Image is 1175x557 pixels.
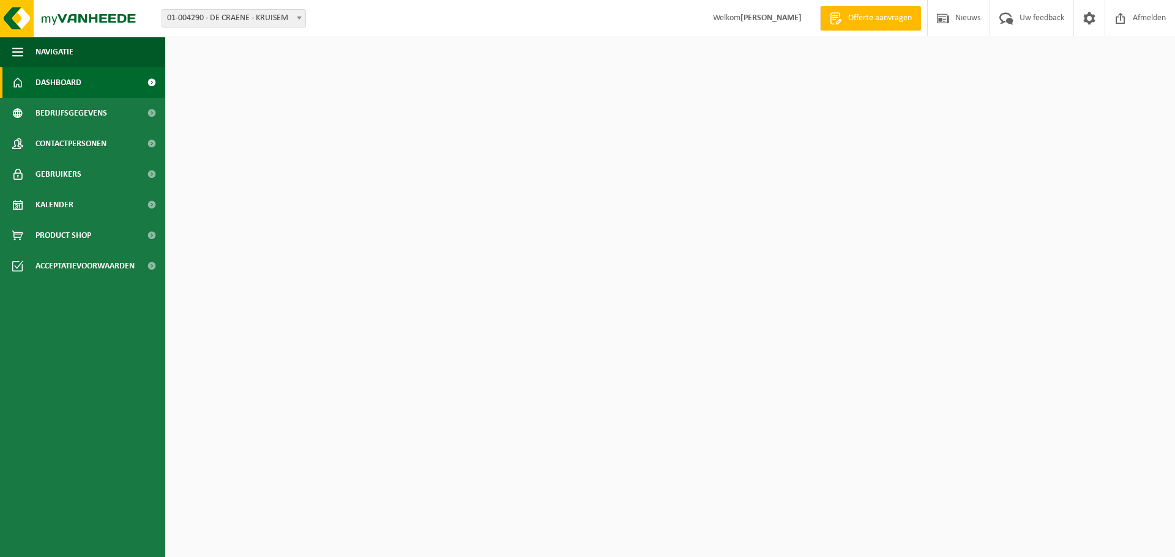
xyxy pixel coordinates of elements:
a: Offerte aanvragen [820,6,921,31]
strong: [PERSON_NAME] [740,13,802,23]
span: 01-004290 - DE CRAENE - KRUISEM [162,10,305,27]
span: Bedrijfsgegevens [35,98,107,128]
span: Acceptatievoorwaarden [35,251,135,281]
span: Dashboard [35,67,81,98]
span: Offerte aanvragen [845,12,915,24]
span: Contactpersonen [35,128,106,159]
span: 01-004290 - DE CRAENE - KRUISEM [162,9,306,28]
span: Gebruikers [35,159,81,190]
span: Kalender [35,190,73,220]
span: Navigatie [35,37,73,67]
span: Product Shop [35,220,91,251]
